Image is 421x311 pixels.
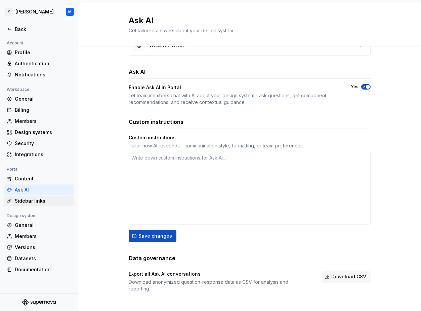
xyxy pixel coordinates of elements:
div: Back [15,26,71,33]
div: Authentication [15,60,71,67]
div: General [15,222,71,229]
a: Versions [4,242,74,253]
div: Security [15,140,71,147]
a: Security [4,138,74,149]
div: Export all Ask AI conversations [129,271,201,277]
div: General [15,96,71,102]
a: General [4,220,74,231]
a: Integrations [4,149,74,160]
a: Ask AI [4,184,74,195]
svg: Supernova Logo [22,299,56,306]
div: Workspace [4,85,32,94]
div: Profile [15,49,71,56]
a: Sidebar links [4,196,74,206]
a: Members [4,116,74,127]
div: Members [15,118,71,125]
div: Members [15,233,71,240]
button: Download CSV [322,271,371,283]
div: Documentation [15,266,71,273]
div: [PERSON_NAME] [15,8,54,15]
button: Save changes [129,230,176,242]
h3: Data governance [129,254,175,262]
div: Notifications [15,71,71,78]
div: M [68,9,72,14]
div: Download anonymized question-response data as CSV for analysis and reporting. [129,279,309,292]
h2: Ask AI [129,15,234,26]
div: Sidebar links [15,198,71,204]
label: Yes [351,84,359,90]
h3: Custom instructions [129,118,183,126]
button: Y[PERSON_NAME]M [1,4,77,19]
a: Billing [4,105,74,115]
a: Documentation [4,264,74,275]
a: Members [4,231,74,242]
div: Design systems [15,129,71,136]
div: Integrations [15,151,71,158]
div: Account [4,39,26,47]
div: Billing [15,107,71,113]
div: Y [5,8,13,16]
a: General [4,94,74,104]
a: Content [4,173,74,184]
div: Ask AI [15,186,71,193]
div: Custom instructions [129,134,176,141]
a: Authentication [4,58,74,69]
h3: Ask AI [129,68,145,76]
a: Datasets [4,253,74,264]
div: Enable Ask AI in Portal [129,84,181,91]
span: Get tailored answers about your design system. [129,28,234,33]
a: Profile [4,47,74,58]
div: Datasets [15,255,71,262]
div: Versions [15,244,71,251]
a: Notifications [4,69,74,80]
div: Let team members chat with AI about your design system - ask questions, get component recommendat... [129,92,339,106]
span: Save changes [138,233,172,239]
span: Download CSV [331,273,366,280]
div: Tailor how AI responds - communication style, formatting, or team preferences. [129,142,371,149]
a: Back [4,24,74,35]
a: Design systems [4,127,74,138]
div: Design system [4,212,39,220]
div: Portal [4,165,21,173]
div: Content [15,175,71,182]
